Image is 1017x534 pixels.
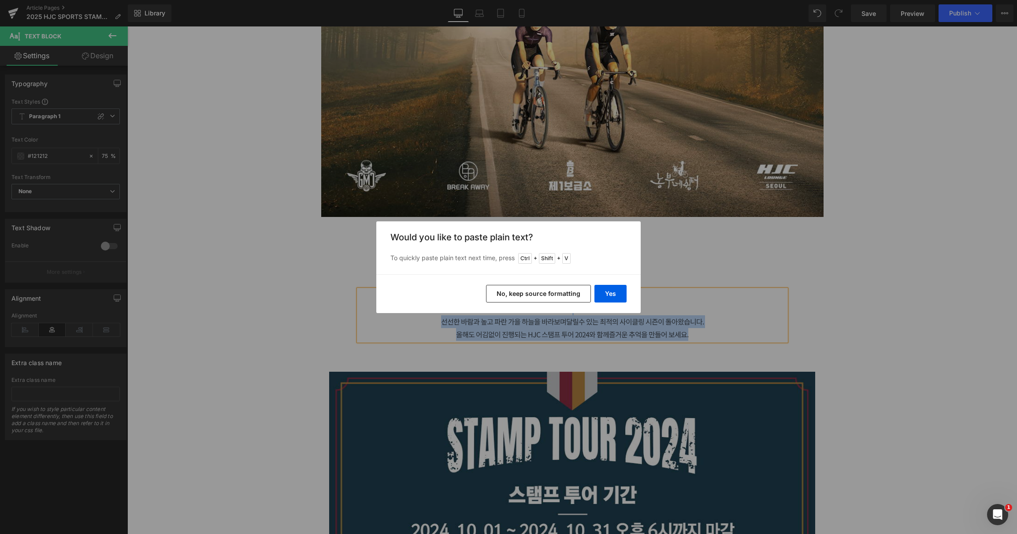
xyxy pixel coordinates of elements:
span: 달릴수 있는 최적의 사이클링 시즌이 돌아왔습니다. [439,290,576,300]
button: Yes [594,285,627,302]
h3: Would you like to paste plain text? [390,232,627,243]
p: 선선한 바람과 높고 파란 가을 하늘을 바라보며 [231,289,659,302]
iframe: Intercom live chat [987,504,1008,525]
b: HJC 스탬프 투어 2024 이벤트 안내 [397,264,493,275]
span: Shift [539,253,555,264]
span: + [534,254,537,263]
p: To quickly paste plain text next time, press [390,253,627,264]
span: + [557,254,560,263]
span: 1 [1005,504,1012,511]
span: V [562,253,571,264]
span: 즐거운 추억을 만들어 보세요. [482,302,561,313]
button: No, keep source formatting [486,285,591,302]
p: 올해도 어김없이 진행되는 HJC 스탬프 투어 2024와 함께 [231,302,659,314]
span: Ctrl [518,253,532,264]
